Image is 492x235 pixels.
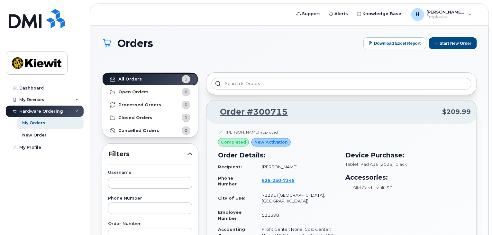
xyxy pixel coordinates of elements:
strong: Phone Number [218,175,237,187]
span: completed [221,139,246,145]
a: Cancelled Orders0 [102,124,198,137]
span: Tablet iPad A16 (2025) [345,162,394,167]
span: 626 [262,178,295,183]
strong: Closed Orders [118,115,152,120]
span: 7345 [281,178,295,183]
a: All Orders1 [102,73,198,86]
span: 1 [185,76,187,82]
a: Open Orders0 [102,86,198,99]
iframe: Messenger Launcher [464,207,487,230]
button: Start New Order [429,37,477,49]
strong: Processed Orders [118,102,161,108]
h3: Device Purchase: [345,150,465,160]
strong: Employee Number [218,210,241,221]
span: , black [394,162,407,167]
td: [PERSON_NAME] [256,161,338,173]
strong: All Orders [118,77,142,82]
h3: Accessories: [345,173,465,182]
span: 250 [270,178,281,183]
span: 0 [185,127,187,134]
li: SIM Card - Multi 5G [345,185,465,191]
label: Username [108,171,192,175]
strong: Recipient: [218,164,242,169]
span: 1 [185,115,187,121]
a: Order #300715 [212,106,288,118]
button: Download Excel Report [363,37,426,49]
a: 6262507345 [262,178,302,183]
td: 71291 ([GEOGRAPHIC_DATA], [GEOGRAPHIC_DATA]) [256,190,338,207]
input: Search in orders [212,78,471,89]
strong: City of Use: [218,195,245,201]
span: $209.99 [442,107,471,117]
div: [PERSON_NAME] approved [226,129,278,135]
strong: Cancelled Orders [118,128,159,133]
a: Closed Orders1 [102,111,198,124]
span: 0 [185,89,187,95]
strong: Open Orders [118,89,149,95]
span: New Activation [254,139,288,145]
h3: Order Details: [218,150,338,160]
span: Filters [108,149,187,159]
label: Phone Number [108,196,192,201]
span: Orders [117,38,153,49]
a: Processed Orders0 [102,99,198,111]
label: Order Number [108,222,192,226]
td: 531398 [256,207,338,224]
span: 0 [185,102,187,108]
